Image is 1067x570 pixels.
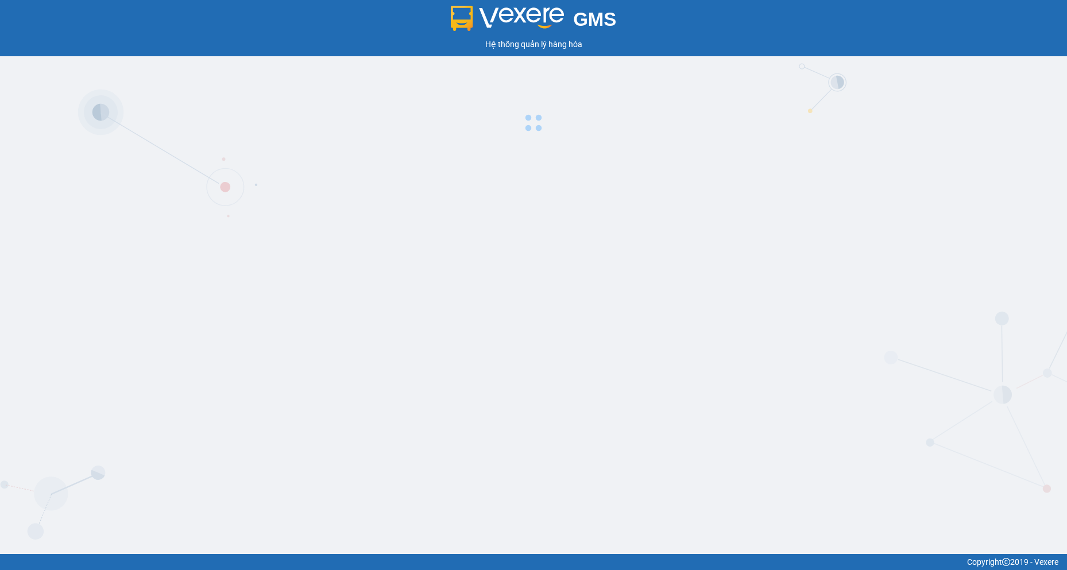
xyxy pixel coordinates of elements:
[3,38,1064,51] div: Hệ thống quản lý hàng hóa
[451,6,565,31] img: logo 2
[1002,558,1010,566] span: copyright
[9,556,1058,568] div: Copyright 2019 - Vexere
[573,9,616,30] span: GMS
[451,17,617,26] a: GMS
